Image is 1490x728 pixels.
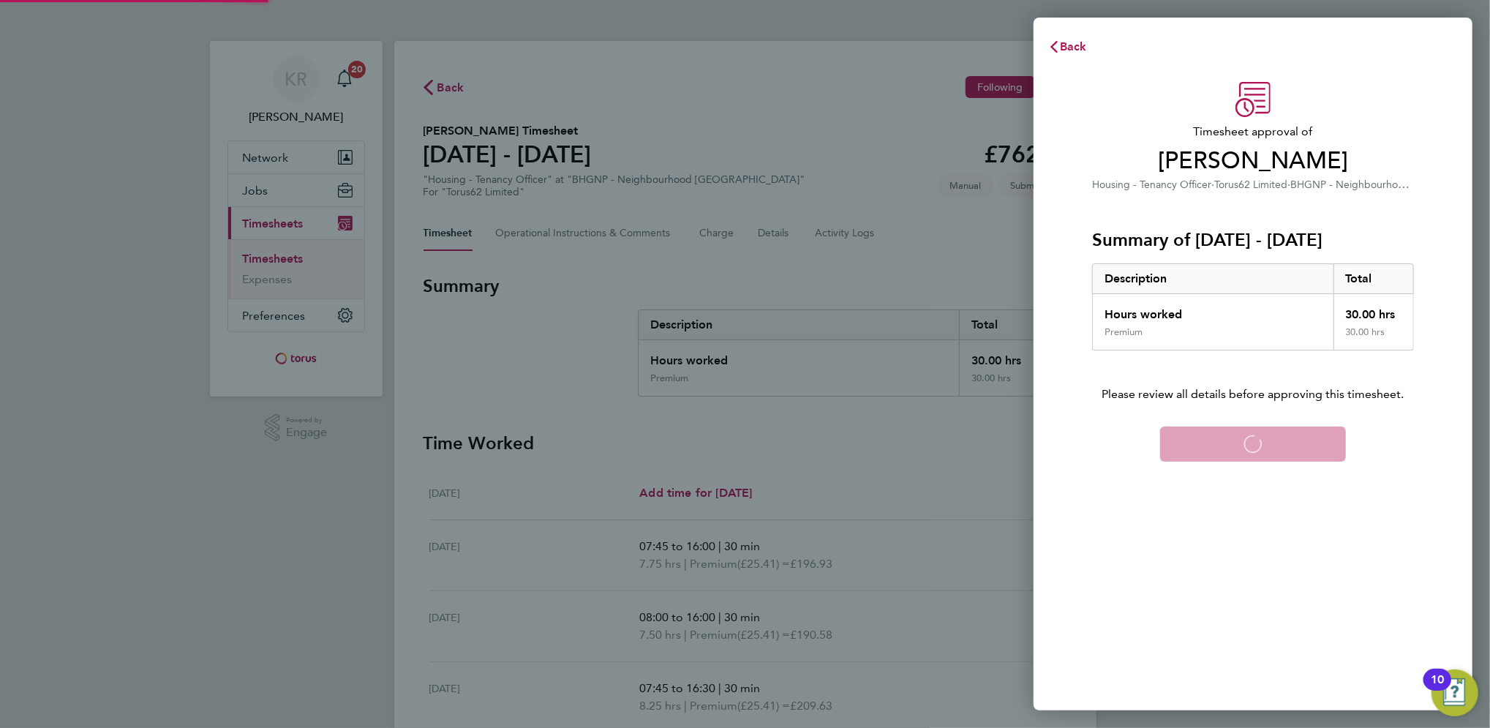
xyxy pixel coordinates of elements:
[1214,179,1287,191] span: Torus62 Limited
[1431,669,1478,716] button: Open Resource Center, 10 new notifications
[1333,326,1414,350] div: 30.00 hrs
[1075,350,1431,403] p: Please review all details before approving this timesheet.
[1287,179,1290,191] span: ·
[1333,294,1414,326] div: 30.00 hrs
[1034,32,1102,61] button: Back
[1092,228,1414,252] h3: Summary of [DATE] - [DATE]
[1093,264,1333,293] div: Description
[1333,264,1414,293] div: Total
[1105,326,1143,338] div: Premium
[1092,263,1414,350] div: Summary of 25 - 31 Aug 2025
[1093,294,1333,326] div: Hours worked
[1060,40,1087,53] span: Back
[1092,123,1414,140] span: Timesheet approval of
[1211,179,1214,191] span: ·
[1092,146,1414,176] span: [PERSON_NAME]
[1431,680,1444,699] div: 10
[1092,179,1211,191] span: Housing - Tenancy Officer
